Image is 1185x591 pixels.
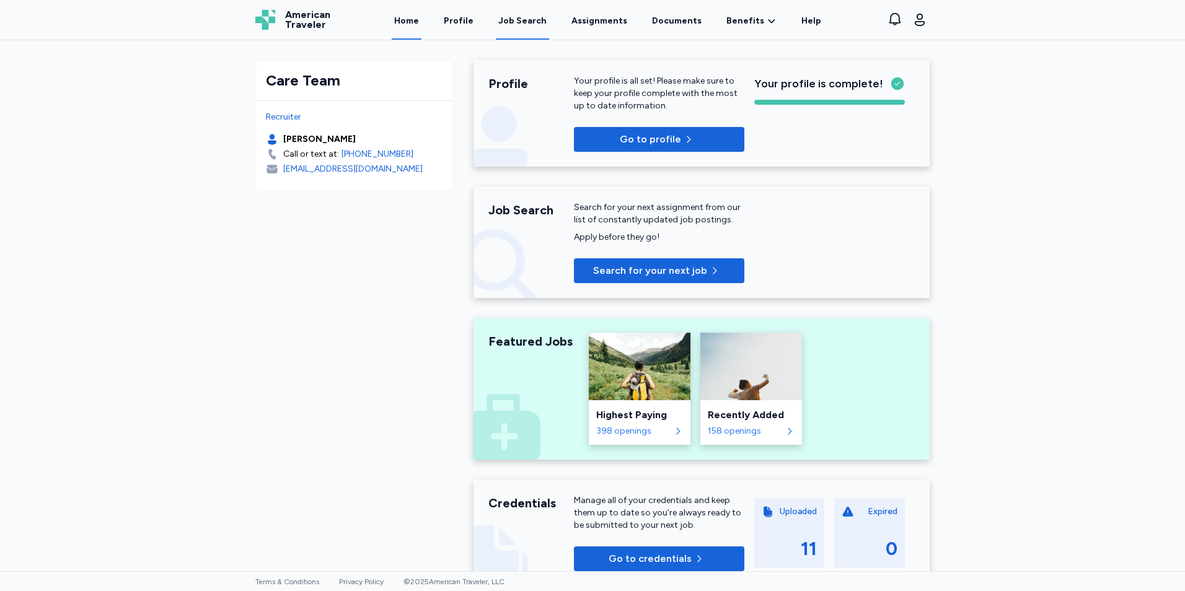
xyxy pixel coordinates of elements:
[700,333,802,445] a: Recently AddedRecently Added158 openings
[488,201,574,219] div: Job Search
[754,75,883,92] span: Your profile is complete!
[574,231,744,243] div: Apply before they go!
[266,71,443,90] div: Care Team
[283,163,423,175] div: [EMAIL_ADDRESS][DOMAIN_NAME]
[266,111,443,123] div: Recruiter
[574,494,744,532] div: Manage all of your credentials and keep them up to date so you’re always ready to be submitted to...
[341,148,413,160] a: [PHONE_NUMBER]
[488,494,574,512] div: Credentials
[620,132,681,147] p: Go to profile
[596,425,671,437] div: 398 openings
[339,577,384,586] a: Privacy Policy
[596,408,683,422] div: Highest Paying
[726,15,764,27] span: Benefits
[574,75,744,112] p: Your profile is all set! Please make sure to keep your profile complete with the most up to date ...
[283,148,339,160] div: Call or text at:
[255,10,275,30] img: Logo
[574,127,744,152] button: Go to profile
[488,75,574,92] div: Profile
[403,577,504,586] span: © 2025 American Traveler, LLC
[589,333,690,445] a: Highest PayingHighest Paying398 openings
[609,551,692,566] span: Go to credentials
[574,258,744,283] button: Search for your next job
[589,333,690,400] img: Highest Paying
[255,577,319,586] a: Terms & Conditions
[283,133,356,146] div: [PERSON_NAME]
[700,333,802,400] img: Recently Added
[498,15,547,27] div: Job Search
[708,425,782,437] div: 158 openings
[574,201,744,226] div: Search for your next assignment from our list of constantly updated job postings.
[886,538,897,560] div: 0
[801,538,817,560] div: 11
[593,263,707,278] span: Search for your next job
[488,333,574,350] div: Featured Jobs
[392,1,421,40] a: Home
[780,506,817,518] div: Uploaded
[708,408,795,422] div: Recently Added
[726,15,777,27] a: Benefits
[285,10,330,30] span: American Traveler
[868,506,897,518] div: Expired
[496,1,549,40] a: Job Search
[574,546,744,571] button: Go to credentials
